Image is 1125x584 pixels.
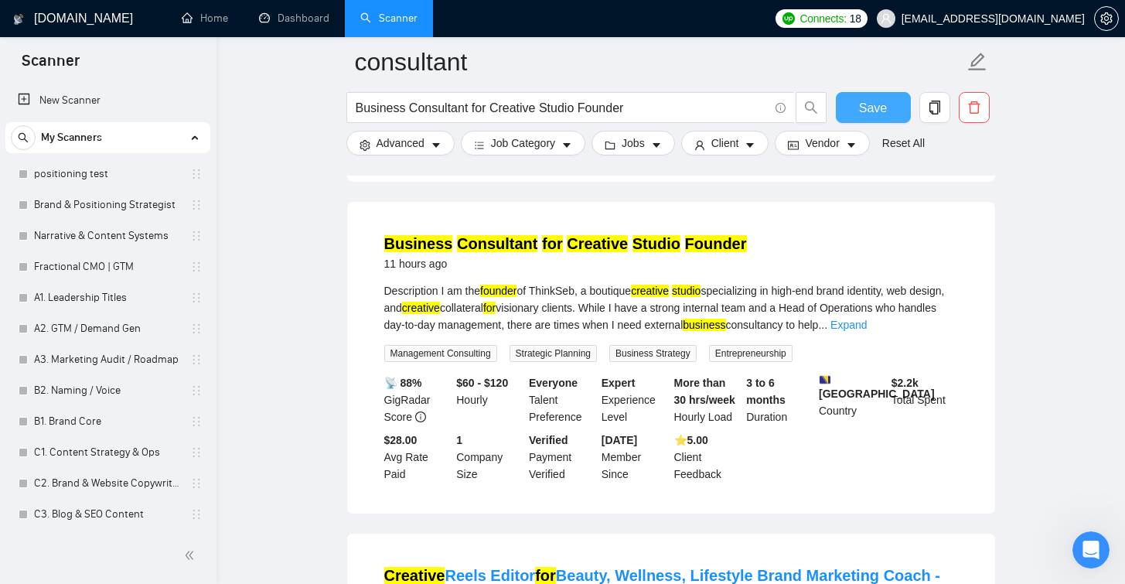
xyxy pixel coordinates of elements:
span: holder [190,415,203,428]
iframe: Intercom live chat [1072,531,1110,569]
span: folder [605,139,615,151]
b: 1 [456,434,462,446]
a: Reset All [882,135,925,152]
button: copy [919,92,950,123]
img: upwork-logo.png [782,12,795,25]
span: holder [190,292,203,304]
div: Client Feedback [671,432,744,483]
span: holder [190,261,203,273]
b: $60 - $120 [456,377,508,389]
a: searchScanner [360,12,418,25]
a: Fractional CMO | GTM [34,251,181,282]
mark: creative [402,302,440,314]
span: Scanner [9,50,92,82]
span: Jobs [622,135,645,152]
button: setting [1094,6,1119,31]
a: positioning test [34,159,181,190]
mark: Founder [685,235,747,252]
div: Payment Verified [526,432,598,483]
div: Company Size [453,432,526,483]
a: homeHome [182,12,228,25]
span: Advanced [377,135,424,152]
span: info-circle [776,103,786,113]
span: delete [960,101,989,114]
a: Expand [830,319,867,331]
mark: studio [672,285,701,297]
mark: founder [480,285,516,297]
a: Narrative & Content Systems [34,220,181,251]
button: barsJob Categorycaret-down [461,131,585,155]
span: setting [1095,12,1118,25]
div: Duration [743,374,816,425]
span: Strategic Planning [510,345,597,362]
mark: for [535,567,556,584]
a: dashboardDashboard [259,12,329,25]
mark: creative [631,285,669,297]
b: Expert [602,377,636,389]
span: setting [360,139,370,151]
img: logo [13,7,24,32]
input: Search Freelance Jobs... [356,98,769,118]
span: idcard [788,139,799,151]
span: holder [190,353,203,366]
div: GigRadar Score [381,374,454,425]
button: settingAdvancedcaret-down [346,131,455,155]
b: [DATE] [602,434,637,446]
div: Hourly Load [671,374,744,425]
span: holder [190,323,203,335]
button: folderJobscaret-down [591,131,675,155]
span: holder [190,230,203,242]
b: 📡 88% [384,377,422,389]
mark: Consultant [457,235,537,252]
mark: business [683,319,725,331]
div: Country [816,374,888,425]
a: B2. Naming / Voice [34,375,181,406]
b: Verified [529,434,568,446]
b: $ 2.2k [891,377,919,389]
mark: Creative [567,235,628,252]
a: C3. Blog & SEO Content [34,499,181,530]
div: Total Spent [888,374,961,425]
b: $28.00 [384,434,418,446]
a: A3. Marketing Audit / Roadmap [34,344,181,375]
a: C2. Brand & Website Copywriting [34,468,181,499]
span: Entrepreneurship [709,345,793,362]
span: copy [920,101,949,114]
span: holder [190,168,203,180]
mark: Studio [632,235,680,252]
button: delete [959,92,990,123]
div: Hourly [453,374,526,425]
span: edit [967,52,987,72]
a: Business Consultant for Creative Studio Founder [384,235,747,252]
div: 11 hours ago [384,254,747,273]
b: More than 30 hrs/week [674,377,735,406]
span: bars [474,139,485,151]
button: search [11,125,36,150]
b: Everyone [529,377,578,389]
span: caret-down [745,139,755,151]
mark: for [483,302,496,314]
span: search [12,132,35,143]
span: holder [190,508,203,521]
span: user [694,139,705,151]
div: Experience Level [598,374,671,425]
button: Save [836,92,911,123]
span: 18 [850,10,861,27]
span: search [796,101,826,114]
span: caret-down [431,139,441,151]
span: holder [190,384,203,397]
input: Scanner name... [355,43,964,81]
a: Brand & Positioning Strategist [34,190,181,220]
span: double-left [184,548,199,563]
button: userClientcaret-down [681,131,769,155]
span: user [881,13,891,24]
b: 3 to 6 months [746,377,786,406]
span: info-circle [415,412,426,422]
span: Vendor [805,135,839,152]
a: setting [1094,12,1119,25]
span: Business Strategy [609,345,697,362]
span: Management Consulting [384,345,497,362]
span: holder [190,199,203,211]
b: ⭐️ 5.00 [674,434,708,446]
a: A1. Leadership Titles [34,282,181,313]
